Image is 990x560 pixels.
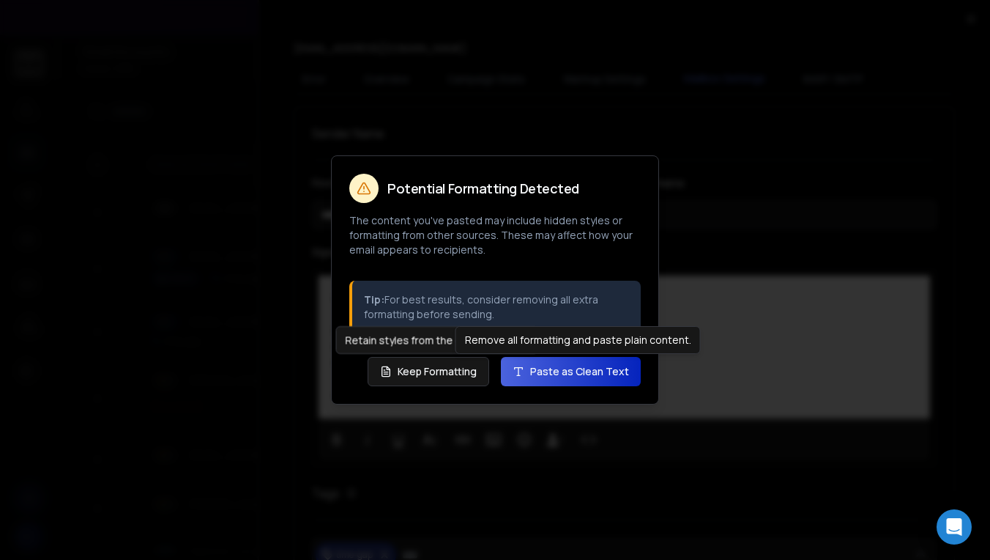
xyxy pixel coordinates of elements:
[501,357,641,386] button: Paste as Clean Text
[368,357,489,386] button: Keep Formatting
[937,509,972,545] div: Open Intercom Messenger
[364,292,629,322] p: For best results, consider removing all extra formatting before sending.
[336,326,539,354] div: Retain styles from the original source.
[349,213,641,257] p: The content you've pasted may include hidden styles or formatting from other sources. These may a...
[364,292,384,306] strong: Tip:
[387,182,579,195] h2: Potential Formatting Detected
[455,326,701,354] div: Remove all formatting and paste plain content.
